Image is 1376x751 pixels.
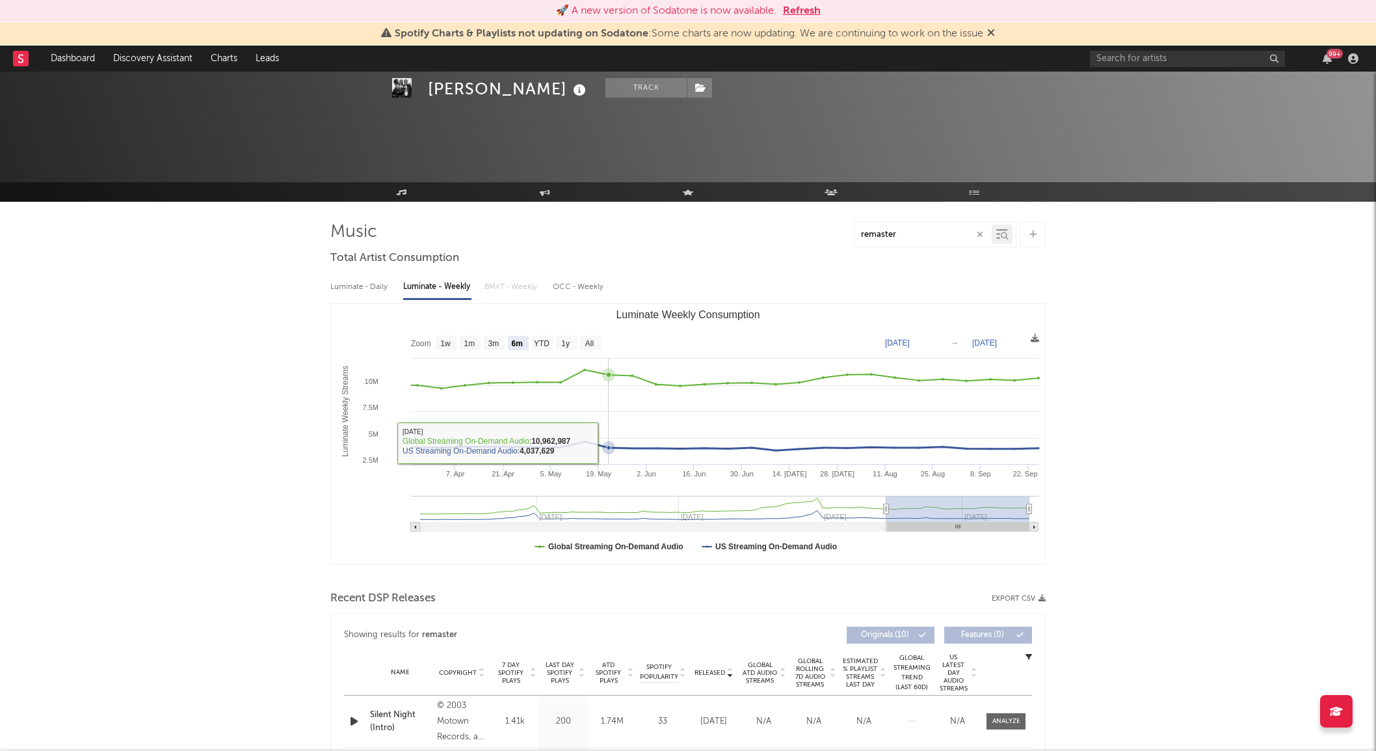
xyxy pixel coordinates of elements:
[512,339,523,348] text: 6m
[331,304,1045,564] svg: Luminate Weekly Consumption
[773,470,807,478] text: 14. [DATE]
[403,276,471,298] div: Luminate - Weekly
[944,627,1032,644] button: Features(0)
[820,470,854,478] text: 28. [DATE]
[938,653,969,692] span: US Latest Day Audio Streams
[330,251,459,266] span: Total Artist Consumption
[972,338,997,348] text: [DATE]
[488,339,499,348] text: 3m
[987,29,995,39] span: Dismiss
[42,46,104,72] a: Dashboard
[395,29,983,39] span: : Some charts are now updating. We are continuing to work on the issue
[695,669,725,677] span: Released
[842,657,878,689] span: Estimated % Playlist Streams Last Day
[585,339,594,348] text: All
[363,403,378,411] text: 7.5M
[370,668,430,677] div: Name
[938,715,977,728] div: N/A
[792,715,836,728] div: N/A
[921,470,945,478] text: 25. Aug
[1013,470,1038,478] text: 22. Sep
[534,339,549,348] text: YTD
[553,276,605,298] div: OCC - Weekly
[783,3,821,19] button: Refresh
[341,366,350,457] text: Luminate Weekly Streams
[428,78,589,100] div: [PERSON_NAME]
[542,715,585,728] div: 200
[892,653,931,692] div: Global Streaming Trend (Last 60D)
[370,709,430,734] a: Silent Night (Intro)
[411,339,431,348] text: Zoom
[363,456,378,464] text: 2.5M
[586,470,612,478] text: 19. May
[437,698,487,745] div: © 2003 Motown Records, a Division of UMG Recordings, Inc.
[847,627,934,644] button: Originals(10)
[330,591,436,607] span: Recent DSP Releases
[1323,53,1332,64] button: 99+
[951,338,959,348] text: →
[561,339,570,348] text: 1y
[855,631,915,639] span: Originals ( 10 )
[692,715,735,728] div: [DATE]
[439,669,477,677] span: Copyright
[494,715,536,728] div: 1.41k
[548,542,683,551] text: Global Streaming On-Demand Audio
[344,627,688,644] div: Showing results for
[422,627,457,643] div: remaster
[1090,51,1285,67] input: Search for artists
[104,46,202,72] a: Discovery Assistant
[246,46,288,72] a: Leads
[492,470,514,478] text: 21. Apr
[792,657,828,689] span: Global Rolling 7D Audio Streams
[440,339,451,348] text: 1w
[202,46,246,72] a: Charts
[446,470,465,478] text: 7. Apr
[640,662,678,682] span: Spotify Popularity
[742,661,778,685] span: Global ATD Audio Streams
[369,430,378,438] text: 5M
[640,715,685,728] div: 33
[715,542,837,551] text: US Streaming On-Demand Audio
[330,276,390,298] div: Luminate - Daily
[730,470,754,478] text: 30. Jun
[992,595,1046,603] button: Export CSV
[742,715,786,728] div: N/A
[873,470,897,478] text: 11. Aug
[953,631,1012,639] span: Features ( 0 )
[637,470,656,478] text: 2. Jun
[494,661,528,685] span: 7 Day Spotify Plays
[885,338,910,348] text: [DATE]
[542,661,577,685] span: Last Day Spotify Plays
[682,470,706,478] text: 16. Jun
[605,78,687,98] button: Track
[842,715,886,728] div: N/A
[540,470,562,478] text: 5. May
[616,309,760,320] text: Luminate Weekly Consumption
[591,715,633,728] div: 1.74M
[1327,49,1343,59] div: 99 +
[395,29,648,39] span: Spotify Charts & Playlists not updating on Sodatone
[365,377,378,385] text: 10M
[591,661,626,685] span: ATD Spotify Plays
[970,470,991,478] text: 8. Sep
[854,230,992,240] input: Search by song name or URL
[464,339,475,348] text: 1m
[556,3,776,19] div: 🚀 A new version of Sodatone is now available.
